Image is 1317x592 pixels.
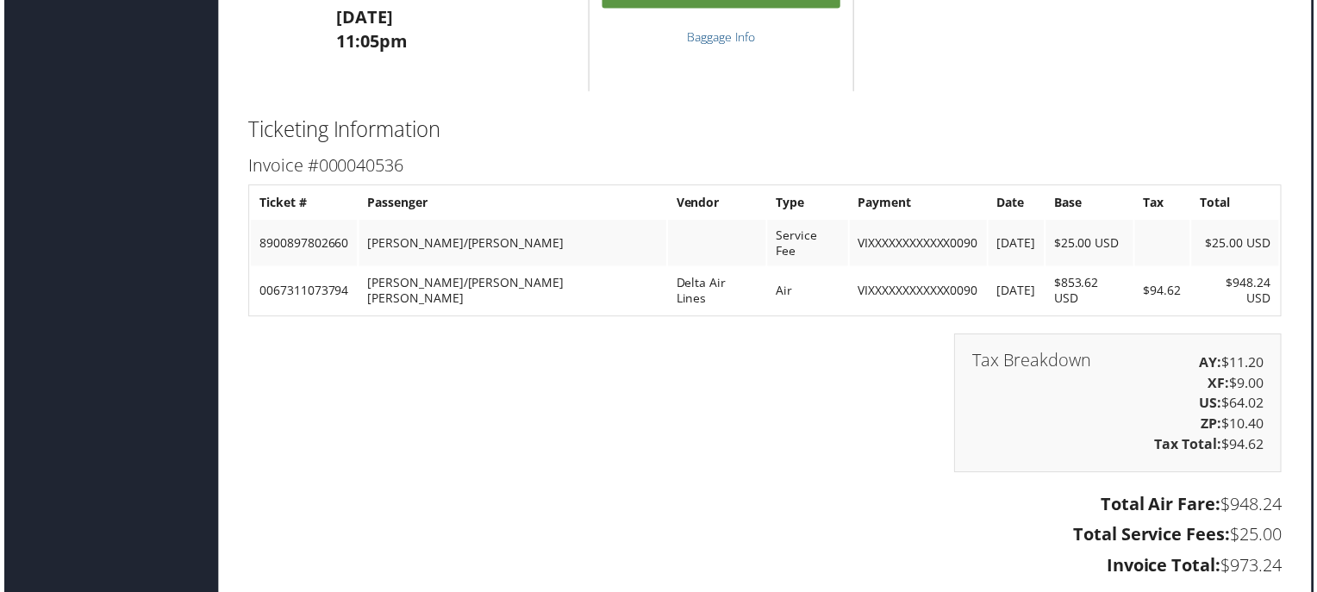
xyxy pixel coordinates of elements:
td: Delta Air Lines [668,270,766,316]
td: $853.62 USD [1048,270,1136,316]
h3: $948.24 [246,495,1285,520]
td: $94.62 [1138,270,1193,316]
strong: Invoice Total: [1109,558,1224,581]
strong: Tax Total: [1158,438,1225,457]
td: Service Fee [768,221,849,268]
th: Passenger [357,189,666,220]
th: Ticket # [248,189,355,220]
td: [PERSON_NAME]/[PERSON_NAME] [PERSON_NAME] [357,270,666,316]
strong: Total Air Fare: [1103,495,1224,519]
a: Baggage Info [687,29,756,46]
h3: $25.00 [246,527,1285,551]
td: $25.00 USD [1195,221,1283,268]
td: 0067311073794 [248,270,355,316]
td: $25.00 USD [1048,221,1136,268]
th: Vendor [668,189,766,220]
h3: Invoice #000040536 [246,155,1285,179]
strong: [DATE] [334,6,391,29]
th: Base [1048,189,1136,220]
td: VIXXXXXXXXXXXX0090 [851,270,989,316]
td: $948.24 USD [1195,270,1283,316]
th: Payment [851,189,989,220]
td: [DATE] [990,221,1046,268]
h3: $973.24 [246,558,1285,582]
th: Date [990,189,1046,220]
td: [DATE] [990,270,1046,316]
strong: Total Service Fees: [1076,527,1233,550]
div: $11.20 $9.00 $64.02 $10.40 $94.62 [956,336,1285,476]
th: Type [768,189,849,220]
td: Air [768,270,849,316]
strong: 11:05pm [334,30,406,53]
h2: Ticketing Information [246,116,1285,146]
h3: Tax Breakdown [974,354,1094,371]
td: [PERSON_NAME]/[PERSON_NAME] [357,221,666,268]
th: Tax [1138,189,1193,220]
strong: XF: [1211,376,1233,395]
td: 8900897802660 [248,221,355,268]
td: VIXXXXXXXXXXXX0090 [851,221,989,268]
strong: US: [1202,396,1225,415]
strong: AY: [1202,355,1225,374]
th: Total [1195,189,1283,220]
strong: ZP: [1204,417,1225,436]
